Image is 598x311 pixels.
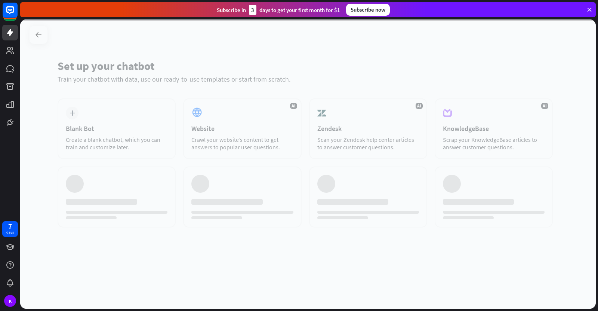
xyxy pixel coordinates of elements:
div: Subscribe now [346,4,390,16]
div: 3 [249,5,256,15]
div: K [4,295,16,307]
div: Subscribe in days to get your first month for $1 [217,5,340,15]
div: 7 [8,223,12,230]
div: days [6,230,14,235]
a: 7 days [2,221,18,237]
